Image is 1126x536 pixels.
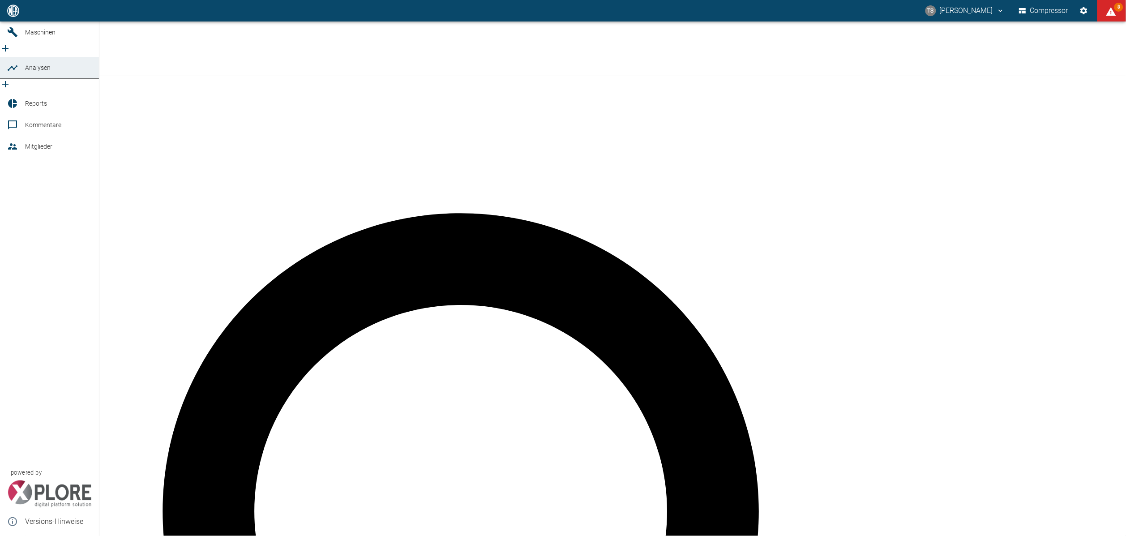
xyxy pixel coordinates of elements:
button: Einstellungen [1076,3,1092,19]
span: powered by [11,468,42,477]
span: Mitglieder [25,143,52,150]
div: TS [925,5,936,16]
h1: Analysen [25,31,1126,52]
span: Analysen [25,64,51,71]
button: timo.streitbuerger@arcanum-energy.de [924,3,1006,19]
img: logo [6,4,20,17]
span: Kommentare [25,121,61,129]
img: Xplore Logo [7,480,92,507]
span: Maschinen [25,29,56,36]
span: 8 [1114,3,1123,12]
span: Versions-Hinweise [25,516,92,527]
button: Compressor [1017,3,1070,19]
span: Reports [25,100,47,107]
